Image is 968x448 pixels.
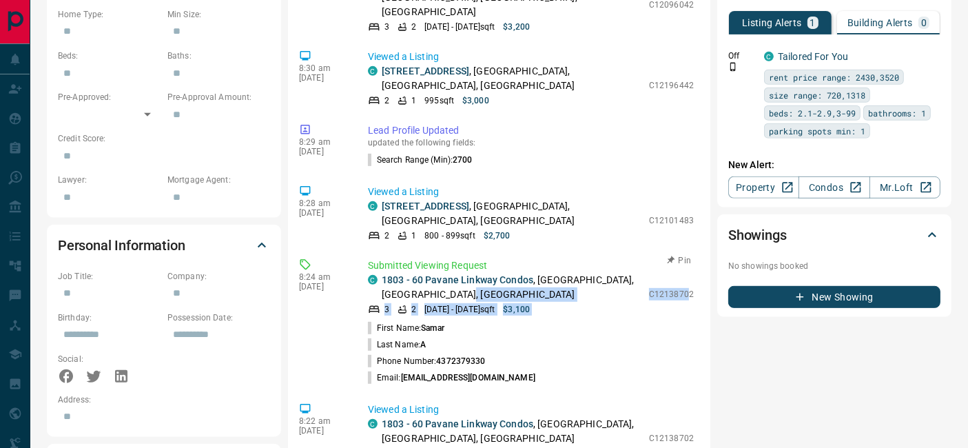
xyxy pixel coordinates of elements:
p: Search Range (Min) : [368,154,473,166]
p: Company: [167,270,270,283]
p: 8:22 am [299,416,347,426]
p: 2 [384,230,389,242]
p: Pre-Approval Amount: [167,91,270,103]
span: [EMAIL_ADDRESS][DOMAIN_NAME] [401,373,535,383]
p: 800 - 899 sqft [424,230,475,242]
a: 1803 - 60 Pavane Linkway Condos [382,418,533,429]
p: Submitted Viewing Request [368,258,694,273]
p: 8:30 am [299,63,347,73]
span: size range: 720,1318 [769,88,865,102]
a: 1803 - 60 Pavane Linkway Condos [382,274,533,285]
p: [DATE] - [DATE] sqft [424,21,495,33]
p: Building Alerts [847,18,913,28]
p: Viewed a Listing [368,403,694,417]
p: , [GEOGRAPHIC_DATA], [GEOGRAPHIC_DATA], [GEOGRAPHIC_DATA] [382,417,642,446]
p: , [GEOGRAPHIC_DATA], [GEOGRAPHIC_DATA], [GEOGRAPHIC_DATA] [382,64,642,93]
p: 2 [384,94,389,107]
p: Pre-Approved: [58,91,161,103]
span: 2700 [453,155,472,165]
p: Phone Number: [368,355,486,367]
span: A [420,340,426,349]
span: 4372379330 [436,356,485,366]
button: New Showing [728,286,940,308]
p: Home Type: [58,8,161,21]
p: 1 [411,94,416,107]
p: C12196442 [649,79,694,92]
button: Pin [659,254,699,267]
p: Address: [58,394,270,406]
p: C12138702 [649,432,694,445]
span: rent price range: 2430,3520 [769,70,899,84]
p: $3,000 [462,94,489,107]
a: Condos [799,176,869,198]
p: New Alert: [728,158,940,172]
p: C12101483 [649,214,694,227]
p: 3 [384,21,389,33]
p: 995 sqft [424,94,454,107]
p: 0 [921,18,927,28]
p: 8:28 am [299,198,347,208]
p: Off [728,50,756,62]
p: Birthday: [58,312,161,324]
p: First Name: [368,322,444,334]
p: No showings booked [728,260,940,272]
p: Lead Profile Updated [368,123,694,138]
p: Lawyer: [58,174,161,186]
p: [DATE] [299,73,347,83]
p: updated the following fields: [368,138,694,147]
span: beds: 2.1-2.9,3-99 [769,106,856,120]
p: [DATE] [299,208,347,218]
p: Min Size: [167,8,270,21]
span: parking spots min: 1 [769,124,865,138]
h2: Personal Information [58,234,185,256]
span: Samar [421,323,444,333]
svg: Push Notification Only [728,62,738,72]
p: 8:24 am [299,272,347,282]
p: Possession Date: [167,312,270,324]
p: , [GEOGRAPHIC_DATA], [GEOGRAPHIC_DATA], [GEOGRAPHIC_DATA] [382,199,642,228]
div: condos.ca [368,275,378,285]
p: Listing Alerts [742,18,802,28]
span: bathrooms: 1 [868,106,926,120]
a: Property [728,176,799,198]
p: 1 [411,230,416,242]
div: condos.ca [368,419,378,429]
p: [DATE] [299,282,347,292]
p: Email: [368,371,535,384]
p: $3,200 [503,21,530,33]
p: $3,100 [503,303,530,316]
p: 2 [411,21,416,33]
p: [DATE] [299,426,347,436]
p: [DATE] - [DATE] sqft [424,303,495,316]
p: Mortgage Agent: [167,174,270,186]
p: , [GEOGRAPHIC_DATA], [GEOGRAPHIC_DATA], [GEOGRAPHIC_DATA] [382,273,642,302]
a: [STREET_ADDRESS] [382,201,469,212]
p: 8:29 am [299,137,347,147]
p: [DATE] [299,147,347,156]
h2: Showings [728,224,787,246]
p: 3 [384,303,389,316]
div: Personal Information [58,229,270,262]
div: condos.ca [764,52,774,61]
a: Mr.Loft [869,176,940,198]
p: Job Title: [58,270,161,283]
div: condos.ca [368,66,378,76]
div: condos.ca [368,201,378,211]
a: [STREET_ADDRESS] [382,65,469,77]
p: Beds: [58,50,161,62]
p: 2 [411,303,416,316]
p: Viewed a Listing [368,185,694,199]
a: Tailored For You [778,51,848,62]
p: Viewed a Listing [368,50,694,64]
p: Baths: [167,50,270,62]
p: Credit Score: [58,132,270,145]
p: Social: [58,353,161,365]
p: $2,700 [484,230,511,242]
p: C12138702 [649,288,694,301]
p: 1 [810,18,816,28]
p: Last Name: [368,338,426,351]
div: Showings [728,218,940,252]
